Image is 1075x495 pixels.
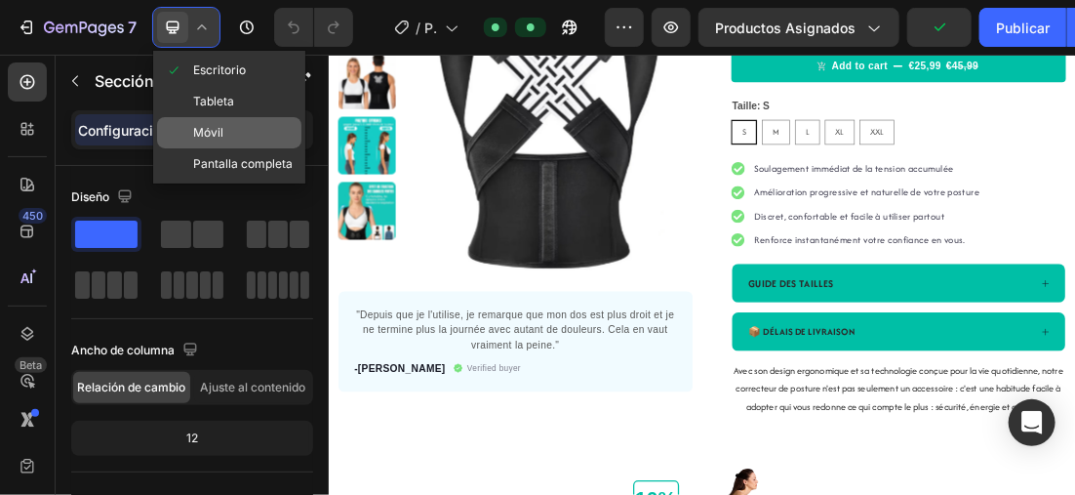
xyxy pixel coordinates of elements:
[631,66,694,94] legend: Taille: S
[795,111,809,130] span: XL
[19,208,47,224] div: 450
[274,8,353,47] div: Deshacer/Rehacer
[789,6,877,29] div: Add to cart
[128,16,137,39] p: 7
[1009,399,1055,446] div: Abra Intercom Messenger
[667,204,1021,227] p: Amélioration progressive et naturelle de votre posture
[78,379,186,396] span: Relación de cambio
[329,55,1075,495] iframe: Design area
[996,18,1050,38] font: Publicar
[193,123,223,143] span: Móvil
[667,167,1021,190] p: Soulagement immédiat de la tension accumulée
[193,154,293,174] span: Pantalla completa
[71,188,109,206] font: Diseño
[15,357,47,373] div: Beta
[200,379,305,396] span: Ajuste al contenido
[658,347,792,369] strong: GUIDE DES TAILLES
[667,278,1021,302] p: Renforce instantanément votre confiance en vous.
[75,425,309,452] div: 12
[71,342,175,359] font: Ancho de columna
[697,111,707,130] span: M
[8,8,145,47] button: 7
[908,4,963,31] div: €25,99
[658,423,826,446] p: 📦 DÉLAIS DE LIVRAISON
[79,120,170,141] p: Configuración
[40,396,545,467] p: "Depuis que je l'utilise, je remarque que mon dos est plus droit et je ne termine plus la journée...
[967,4,1021,31] div: €45,99
[95,69,255,93] p: Section
[424,18,437,38] span: PÁGINA PRODUCTO (corrector postura)
[715,18,856,38] span: Productos asignados
[416,18,420,38] span: /
[698,8,899,47] button: Productos asignados
[748,111,754,130] span: L
[193,61,246,80] span: Escritorio
[850,111,871,130] span: XXL
[979,8,1066,47] button: Publicar
[667,241,1021,265] p: Discret, confortable et facile à utiliser partout
[649,111,655,130] span: S
[193,92,234,111] span: Tableta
